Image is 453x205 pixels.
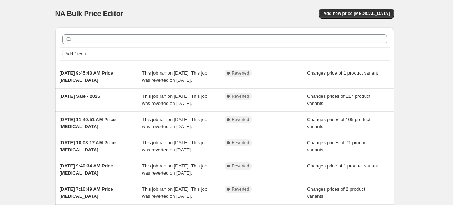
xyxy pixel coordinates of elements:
span: This job ran on [DATE]. This job was reverted on [DATE]. [142,186,207,199]
span: This job ran on [DATE]. This job was reverted on [DATE]. [142,163,207,176]
span: Changes prices of 2 product variants [307,186,365,199]
span: Changes price of 1 product variant [307,163,378,169]
span: Changes prices of 105 product variants [307,117,370,129]
span: Add filter [66,51,82,57]
span: Changes price of 1 product variant [307,70,378,76]
span: Add new price [MEDICAL_DATA] [323,11,390,16]
span: This job ran on [DATE]. This job was reverted on [DATE]. [142,117,207,129]
button: Add filter [62,50,91,58]
span: Changes prices of 117 product variants [307,94,370,106]
span: [DATE] 9:45:43 AM Price [MEDICAL_DATA] [60,70,113,83]
span: Reverted [232,117,249,122]
span: Reverted [232,140,249,146]
span: This job ran on [DATE]. This job was reverted on [DATE]. [142,94,207,106]
span: Reverted [232,186,249,192]
span: This job ran on [DATE]. This job was reverted on [DATE]. [142,140,207,152]
span: [DATE] 9:40:34 AM Price [MEDICAL_DATA] [60,163,113,176]
span: Reverted [232,163,249,169]
span: [DATE] 7:16:49 AM Price [MEDICAL_DATA] [60,186,113,199]
span: Reverted [232,70,249,76]
span: Reverted [232,94,249,99]
span: NA Bulk Price Editor [55,10,123,17]
button: Add new price [MEDICAL_DATA] [319,9,394,19]
span: [DATE] Sale - 2025 [60,94,100,99]
span: This job ran on [DATE]. This job was reverted on [DATE]. [142,70,207,83]
span: Changes prices of 71 product variants [307,140,368,152]
span: [DATE] 11:40:51 AM Price [MEDICAL_DATA] [60,117,116,129]
span: [DATE] 10:03:17 AM Price [MEDICAL_DATA] [60,140,116,152]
